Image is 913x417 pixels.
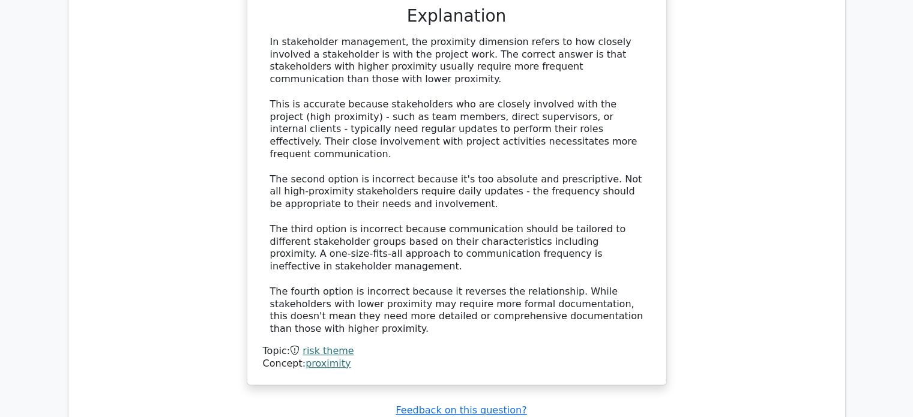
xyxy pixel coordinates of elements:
[303,345,354,356] a: risk theme
[263,358,651,370] div: Concept:
[270,36,643,335] div: In stakeholder management, the proximity dimension refers to how closely involved a stakeholder i...
[306,358,351,369] a: proximity
[396,404,526,416] a: Feedback on this question?
[270,6,643,26] h3: Explanation
[263,345,651,358] div: Topic:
